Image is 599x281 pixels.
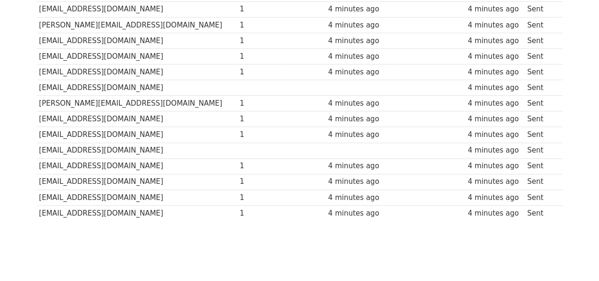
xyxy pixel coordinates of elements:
div: 4 minutes ago [328,20,394,31]
div: 4 minutes ago [328,208,394,219]
td: [EMAIL_ADDRESS][DOMAIN_NAME] [37,190,238,205]
div: 1 [240,114,280,125]
td: Sent [525,205,557,221]
td: [EMAIL_ADDRESS][DOMAIN_NAME] [37,1,238,17]
div: 1 [240,51,280,62]
td: Sent [525,96,557,111]
div: 1 [240,129,280,140]
td: [PERSON_NAME][EMAIL_ADDRESS][DOMAIN_NAME] [37,17,238,33]
td: Sent [525,1,557,17]
td: Sent [525,158,557,174]
div: 4 minutes ago [468,145,523,156]
div: 4 minutes ago [328,114,394,125]
div: 4 minutes ago [328,192,394,203]
div: 4 minutes ago [328,98,394,109]
div: 4 minutes ago [468,129,523,140]
td: Sent [525,80,557,96]
div: 4 minutes ago [468,161,523,172]
div: 4 minutes ago [468,98,523,109]
td: Sent [525,33,557,48]
iframe: Chat Widget [552,236,599,281]
div: 4 minutes ago [468,51,523,62]
td: [EMAIL_ADDRESS][DOMAIN_NAME] [37,174,238,190]
div: 4 minutes ago [328,67,394,78]
div: 4 minutes ago [468,67,523,78]
div: 4 minutes ago [468,4,523,15]
td: Sent [525,127,557,143]
div: 4 minutes ago [468,114,523,125]
div: 4 minutes ago [328,4,394,15]
div: 4 minutes ago [328,51,394,62]
div: 1 [240,20,280,31]
div: 1 [240,192,280,203]
td: Sent [525,174,557,190]
td: Sent [525,143,557,158]
div: 1 [240,98,280,109]
td: [EMAIL_ADDRESS][DOMAIN_NAME] [37,143,238,158]
div: 4 minutes ago [328,129,394,140]
td: Sent [525,48,557,64]
div: 4 minutes ago [328,161,394,172]
div: 1 [240,67,280,78]
td: [EMAIL_ADDRESS][DOMAIN_NAME] [37,33,238,48]
td: [EMAIL_ADDRESS][DOMAIN_NAME] [37,64,238,80]
div: 1 [240,36,280,46]
div: 4 minutes ago [468,208,523,219]
td: [PERSON_NAME][EMAIL_ADDRESS][DOMAIN_NAME] [37,96,238,111]
td: [EMAIL_ADDRESS][DOMAIN_NAME] [37,111,238,127]
div: 1 [240,161,280,172]
td: [EMAIL_ADDRESS][DOMAIN_NAME] [37,48,238,64]
td: Sent [525,17,557,33]
div: 4 minutes ago [328,36,394,46]
td: [EMAIL_ADDRESS][DOMAIN_NAME] [37,205,238,221]
td: [EMAIL_ADDRESS][DOMAIN_NAME] [37,158,238,174]
div: 4 minutes ago [468,36,523,46]
div: 4 minutes ago [468,192,523,203]
div: 1 [240,208,280,219]
td: Sent [525,64,557,80]
td: [EMAIL_ADDRESS][DOMAIN_NAME] [37,127,238,143]
td: Sent [525,111,557,127]
td: [EMAIL_ADDRESS][DOMAIN_NAME] [37,80,238,96]
div: 4 minutes ago [468,82,523,93]
div: 4 minutes ago [468,176,523,187]
div: 1 [240,176,280,187]
div: 4 minutes ago [328,176,394,187]
td: Sent [525,190,557,205]
div: 4 minutes ago [468,20,523,31]
div: 1 [240,4,280,15]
